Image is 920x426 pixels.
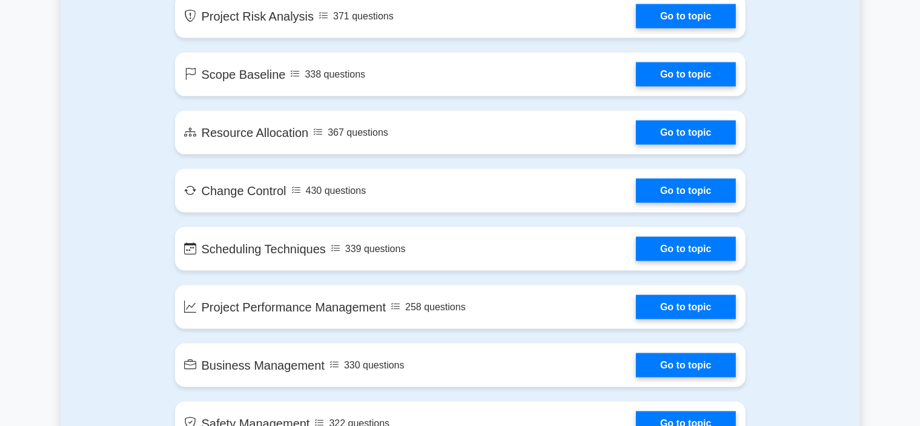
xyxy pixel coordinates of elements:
[636,4,735,28] a: Go to topic
[636,353,735,378] a: Go to topic
[636,121,735,145] a: Go to topic
[636,295,735,319] a: Go to topic
[636,62,735,87] a: Go to topic
[636,179,735,203] a: Go to topic
[636,237,735,261] a: Go to topic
